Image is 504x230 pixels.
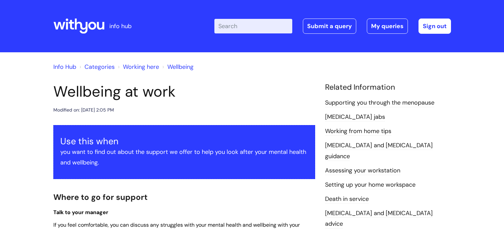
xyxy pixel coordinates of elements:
a: Categories [84,63,115,71]
a: Wellbeing [167,63,194,71]
li: Wellbeing [161,62,194,72]
a: Assessing your workstation [325,166,400,175]
a: Submit a query [303,19,356,34]
h3: Use this when [60,136,308,147]
a: Info Hub [53,63,76,71]
h4: Related Information [325,83,451,92]
a: Setting up your home workspace [325,181,416,189]
p: info hub [109,21,132,31]
h1: Wellbeing at work [53,83,315,101]
span: Talk to your manager [53,209,108,216]
a: My queries [367,19,408,34]
div: | - [214,19,451,34]
p: you want to find out about the support we offer to help you look after your mental health and wel... [60,147,308,168]
a: [MEDICAL_DATA] jabs [325,113,385,121]
div: Modified on: [DATE] 2:05 PM [53,106,114,114]
a: Supporting you through the menopause [325,99,434,107]
span: Where to go for support [53,192,147,202]
a: Working from home tips [325,127,391,136]
a: Sign out [419,19,451,34]
a: Death in service [325,195,369,204]
input: Search [214,19,292,33]
li: Solution home [78,62,115,72]
li: Working here [116,62,159,72]
a: [MEDICAL_DATA] and [MEDICAL_DATA] guidance [325,141,433,161]
a: [MEDICAL_DATA] and [MEDICAL_DATA] advice [325,209,433,228]
a: Working here [123,63,159,71]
